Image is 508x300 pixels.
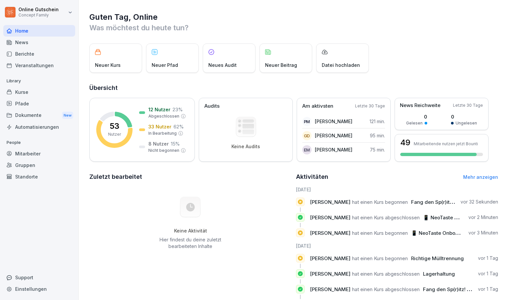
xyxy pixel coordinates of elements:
[3,148,75,159] a: Mitarbeiter
[3,25,75,37] a: Home
[310,199,350,205] span: [PERSON_NAME]
[265,62,297,68] p: Neuer Beitrag
[411,199,461,205] span: Fang den Sp(r)itz! ☀️
[173,123,184,130] p: 62 %
[157,236,224,250] p: Hier findest du deine zuletzt bearbeiteten Inhalte
[461,199,498,205] p: vor 32 Sekunden
[89,22,498,33] p: Was möchtest du heute tun?
[310,286,350,292] span: [PERSON_NAME]
[3,76,75,86] p: Library
[406,113,427,120] p: 0
[400,102,440,109] p: News Reichweite
[148,130,177,136] p: In Bearbeitung
[315,132,352,139] p: [PERSON_NAME]
[302,131,312,140] div: GD
[3,109,75,122] div: Dokumente
[3,60,75,71] a: Veranstaltungen
[352,271,420,277] span: hat einen Kurs abgeschlossen
[406,120,423,126] p: Gelesen
[310,230,350,236] span: [PERSON_NAME]
[456,120,477,126] p: Ungelesen
[302,145,312,154] div: EM
[18,13,59,17] p: Concept Family
[352,230,408,236] span: hat einen Kurs begonnen
[310,255,350,261] span: [PERSON_NAME]
[302,102,333,110] p: Am aktivsten
[478,270,498,277] p: vor 1 Tag
[89,83,498,93] h2: Übersicht
[152,62,178,68] p: Neuer Pfad
[451,113,477,120] p: 0
[3,121,75,133] a: Automatisierungen
[3,48,75,60] a: Berichte
[231,144,260,150] p: Keine Audits
[310,271,350,277] span: [PERSON_NAME]
[157,228,224,234] h5: Keine Aktivität
[148,106,170,113] p: 12 Nutzer
[370,146,385,153] p: 75 min.
[370,118,385,125] p: 121 min.
[62,112,73,119] div: New
[411,230,483,236] span: 📱 NeoTaste Onboarding Kurs
[423,271,455,277] span: Lagerhaltung
[3,159,75,171] a: Gruppen
[110,122,119,130] p: 53
[296,186,498,193] h6: [DATE]
[3,137,75,148] p: People
[322,62,360,68] p: Datei hochladen
[148,113,179,119] p: Abgeschlossen
[208,62,237,68] p: Neues Audit
[148,123,171,130] p: 33 Nutzer
[172,106,183,113] p: 23 %
[3,37,75,48] a: News
[478,286,498,292] p: vor 1 Tag
[468,230,498,236] p: vor 3 Minuten
[3,109,75,122] a: DokumenteNew
[171,140,180,147] p: 15 %
[148,140,169,147] p: 8 Nutzer
[18,7,59,13] p: Online Gutschein
[400,139,410,147] h3: 49
[108,131,121,137] p: Nutzer
[315,146,352,153] p: [PERSON_NAME]
[468,214,498,221] p: vor 2 Minuten
[352,255,408,261] span: hat einen Kurs begonnen
[355,103,385,109] p: Letzte 30 Tage
[423,286,473,292] span: Fang den Sp(r)itz! ☀️
[296,242,498,249] h6: [DATE]
[352,214,420,221] span: hat einen Kurs abgeschlossen
[370,132,385,139] p: 95 min.
[478,255,498,261] p: vor 1 Tag
[89,172,291,181] h2: Zuletzt bearbeitet
[352,199,408,205] span: hat einen Kurs begonnen
[3,272,75,283] div: Support
[310,214,350,221] span: [PERSON_NAME]
[204,102,220,110] p: Audits
[148,148,179,153] p: Nicht begonnen
[302,117,312,126] div: PM
[3,283,75,295] a: Einstellungen
[89,12,498,22] h1: Guten Tag, Online
[3,98,75,109] a: Pfade
[3,86,75,98] a: Kurse
[423,214,495,221] span: 📱 NeoTaste Onboarding Kurs
[95,62,121,68] p: Neuer Kurs
[352,286,420,292] span: hat einen Kurs abgeschlossen
[453,102,483,108] p: Letzte 30 Tage
[296,172,328,181] h2: Aktivitäten
[411,255,464,261] span: Richtige Mülltrennung
[3,171,75,182] a: Standorte
[463,174,498,180] a: Mehr anzeigen
[315,118,352,125] p: [PERSON_NAME]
